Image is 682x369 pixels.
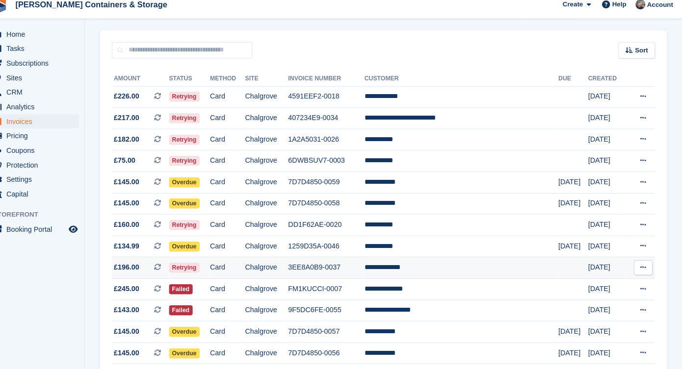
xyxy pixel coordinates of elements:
td: [DATE] [590,114,628,135]
span: Overdue [181,245,210,254]
a: menu [5,35,93,49]
span: £145.00 [127,202,152,212]
td: [DATE] [590,343,628,364]
span: Sites [22,77,80,91]
td: [DATE] [561,343,590,364]
span: £217.00 [127,119,152,129]
span: £145.00 [127,181,152,192]
span: Booking Portal [22,225,80,239]
span: Overdue [181,202,210,212]
td: Chalgrove [255,218,297,239]
span: Overdue [181,349,210,359]
td: [DATE] [590,134,628,155]
a: menu [5,191,93,205]
span: £182.00 [127,140,152,150]
td: 9F5DC6FE-0055 [297,301,371,322]
td: [DATE] [590,322,628,344]
td: Card [220,301,255,322]
span: £75.00 [127,160,148,171]
td: FM1KUCCI-0007 [297,281,371,302]
td: Chalgrove [255,322,297,344]
td: 1A2A5031-0026 [297,134,371,155]
td: [DATE] [590,260,628,281]
span: Help [614,8,628,18]
td: Card [220,239,255,260]
span: Sort [636,53,649,63]
td: 7D7D4850-0057 [297,322,371,344]
td: Chalgrove [255,239,297,260]
td: 7D7D4850-0058 [297,197,371,218]
span: £145.00 [127,348,152,359]
td: Chalgrove [255,155,297,176]
a: Preview store [81,226,93,238]
td: Card [220,322,255,344]
td: Card [220,281,255,302]
span: Account [648,8,673,18]
td: Chalgrove [255,343,297,364]
td: Card [220,134,255,155]
span: Retrying [181,98,210,108]
td: Chalgrove [255,176,297,197]
td: Card [220,218,255,239]
td: [DATE] [561,176,590,197]
a: menu [5,92,93,105]
span: Invoices [22,120,80,134]
td: Card [220,93,255,114]
td: 4591EEF2-0018 [297,93,371,114]
a: [PERSON_NAME] Containers & Storage [26,5,183,21]
span: Analytics [22,106,80,120]
td: [DATE] [561,197,590,218]
td: 1259D35A-0046 [297,239,371,260]
th: Method [220,77,255,93]
td: Chalgrove [255,281,297,302]
a: menu [5,177,93,191]
td: 7D7D4850-0059 [297,176,371,197]
span: £145.00 [127,327,152,338]
span: £134.99 [127,244,152,254]
td: [DATE] [590,197,628,218]
span: Overdue [181,182,210,192]
td: 7D7D4850-0056 [297,343,371,364]
th: Amount [125,77,181,93]
td: 6DWBSUV7-0003 [297,155,371,176]
span: Subscriptions [22,63,80,77]
span: £226.00 [127,98,152,108]
span: Failed [181,286,204,296]
span: Failed [181,307,204,317]
img: Adam Greenhalgh [636,8,646,18]
span: £196.00 [127,265,152,275]
td: [DATE] [590,281,628,302]
a: menu [5,163,93,176]
th: Invoice Number [297,77,371,93]
th: Due [561,77,590,93]
td: Card [220,155,255,176]
td: 3EE8A0B9-0037 [297,260,371,281]
td: Card [220,343,255,364]
span: Retrying [181,223,210,233]
span: Protection [22,163,80,176]
a: menu [5,106,93,120]
span: £245.00 [127,286,152,296]
td: [DATE] [590,218,628,239]
span: Retrying [181,140,210,150]
a: menu [5,77,93,91]
td: Card [220,176,255,197]
span: £143.00 [127,306,152,317]
a: menu [5,120,93,134]
span: CRM [22,92,80,105]
a: menu [5,225,93,239]
span: Retrying [181,161,210,171]
td: [DATE] [561,322,590,344]
td: DD1F62AE-0020 [297,218,371,239]
td: Card [220,114,255,135]
td: Chalgrove [255,301,297,322]
td: Chalgrove [255,260,297,281]
td: [DATE] [590,301,628,322]
td: Chalgrove [255,134,297,155]
td: Chalgrove [255,114,297,135]
span: Retrying [181,119,210,129]
th: Site [255,77,297,93]
span: Create [565,8,585,18]
span: Settings [22,177,80,191]
th: Customer [371,77,561,93]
